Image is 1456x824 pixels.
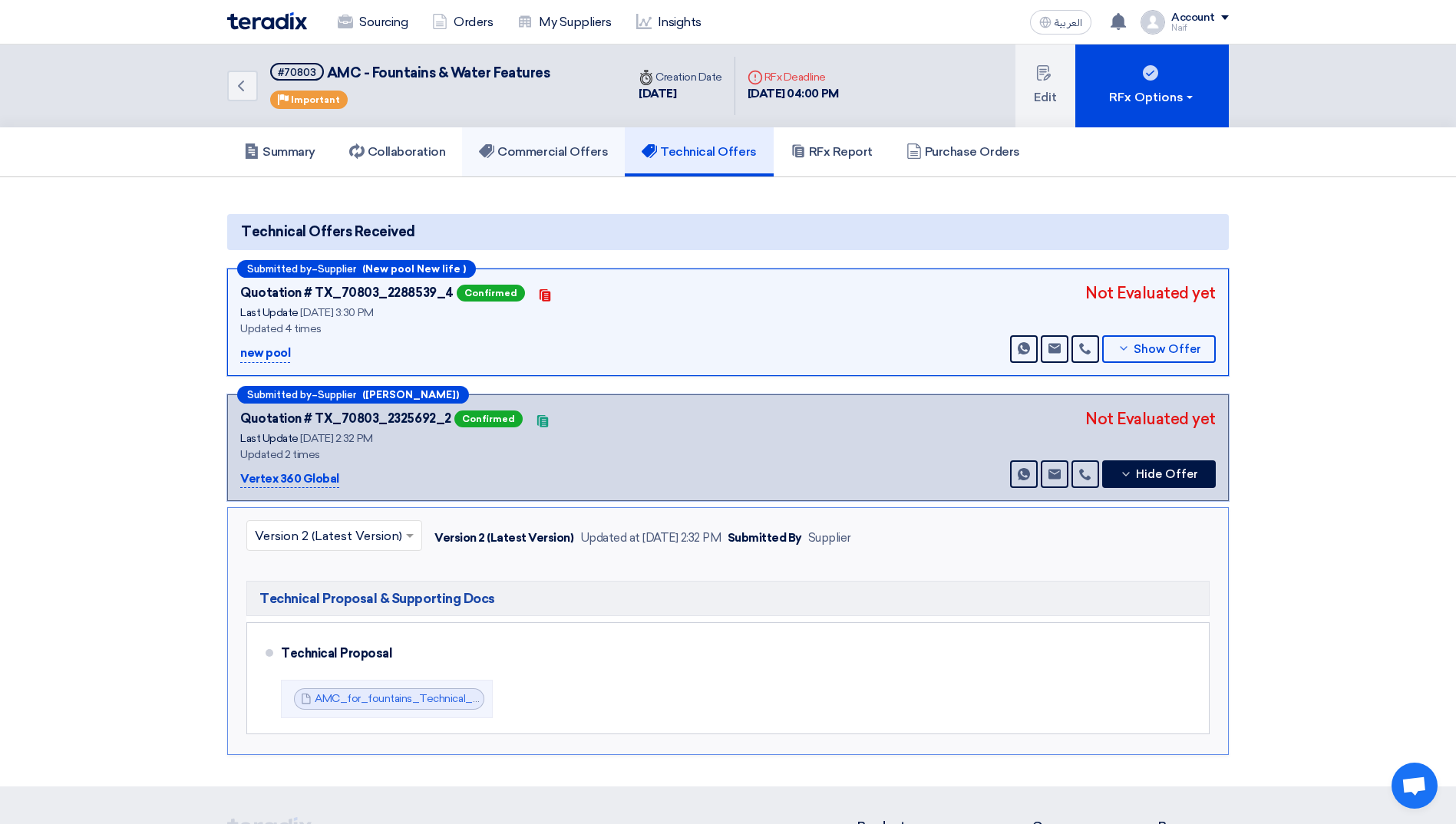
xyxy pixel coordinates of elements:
div: Submitted By [728,529,802,547]
span: Supplier [318,264,356,274]
div: RFx Deadline [748,69,839,85]
p: Vertex 360 Global [240,470,339,489]
span: Important [291,94,340,105]
p: new pool [240,344,290,363]
div: – [237,260,476,278]
span: [DATE] 2:32 PM [300,432,372,445]
h5: Technical Offers [642,144,756,160]
div: Open chat [1392,763,1438,809]
b: (New pool New life ) [362,264,466,274]
a: RFx Report [774,127,890,176]
div: [DATE] 04:00 PM [748,85,839,103]
span: AMC - Fountains & Water Features [327,64,550,81]
img: profile_test.png [1141,10,1165,35]
div: Updated 2 times [240,447,624,463]
h5: RFx Report [791,144,873,160]
div: Creation Date [639,69,722,85]
a: Purchase Orders [890,127,1037,176]
a: Collaboration [332,127,463,176]
button: Hide Offer [1102,460,1216,488]
div: Technical Proposal [281,635,1184,672]
a: AMC_for_fountains_Technical_Proposal_1756017496226.pdf [315,692,616,705]
div: Quotation # TX_70803_2288539_4 [240,284,454,302]
span: Confirmed [454,410,523,427]
span: Confirmed [457,285,525,302]
div: Version 2 (Latest Version) [434,529,574,547]
a: Orders [420,5,505,39]
span: [DATE] 3:30 PM [300,306,373,319]
h5: Purchase Orders [906,144,1020,160]
a: Sourcing [325,5,420,39]
a: Insights [624,5,714,39]
div: Account [1171,12,1215,25]
span: Last Update [240,432,299,445]
div: Updated at [DATE] 2:32 PM [580,529,721,547]
div: Supplier [808,529,851,547]
div: Updated 4 times [240,321,624,337]
a: Technical Offers [625,127,773,176]
div: – [237,386,469,404]
button: Edit [1015,44,1075,127]
h5: Summary [244,144,315,160]
button: RFx Options [1075,44,1229,127]
a: Commercial Offers [462,127,625,176]
a: My Suppliers [505,5,623,39]
span: Last Update [240,306,299,319]
span: Technical Proposal & Supporting Docs [259,589,495,608]
span: Show Offer [1134,344,1201,355]
button: العربية [1030,10,1091,35]
span: العربية [1055,18,1082,28]
a: Summary [227,127,332,176]
span: Technical Offers Received [241,222,415,242]
b: ([PERSON_NAME]) [362,390,459,400]
div: Naif [1171,24,1229,32]
div: [DATE] [639,85,722,103]
button: Show Offer [1102,335,1216,363]
h5: Commercial Offers [479,144,608,160]
div: Not Evaluated yet [1085,407,1216,430]
span: Submitted by [247,390,312,400]
h5: AMC - Fountains & Water Features [270,63,550,82]
div: Quotation # TX_70803_2325692_2 [240,410,451,428]
h5: Collaboration [349,144,446,160]
img: Teradix logo [227,12,307,30]
div: #70803 [278,68,316,77]
span: Submitted by [247,264,312,274]
span: Hide Offer [1136,469,1198,480]
div: Not Evaluated yet [1085,282,1216,305]
span: Supplier [318,390,356,400]
div: RFx Options [1109,88,1196,107]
